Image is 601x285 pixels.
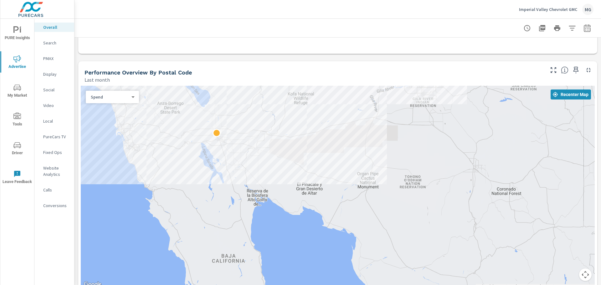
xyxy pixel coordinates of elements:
div: PMAX [34,54,74,63]
span: My Market [2,84,32,99]
p: Video [43,102,69,109]
div: Video [34,101,74,110]
p: Fixed Ops [43,149,69,155]
div: Spend [86,94,134,100]
button: Print Report [551,22,563,34]
h5: Performance Overview By Postal Code [85,69,192,76]
button: Minimize Widget [583,65,593,75]
p: PMAX [43,55,69,62]
p: PureCars TV [43,134,69,140]
button: Select Date Range [581,22,593,34]
p: Imperial Valley Chevrolet GMC [519,7,577,12]
span: Driver [2,141,32,157]
span: Understand performance data by postal code. Individual postal codes can be selected and expanded ... [561,66,568,74]
span: Advertise [2,55,32,70]
p: Conversions [43,202,69,209]
div: Website Analytics [34,163,74,179]
div: nav menu [0,19,34,191]
span: Tools [2,113,32,128]
div: Calls [34,185,74,195]
span: Recenter Map [553,92,588,97]
div: Overall [34,23,74,32]
p: Social [43,87,69,93]
div: Display [34,69,74,79]
span: Save this to your personalized report [571,65,581,75]
button: "Export Report to PDF" [536,22,548,34]
button: Apply Filters [566,22,578,34]
p: Display [43,71,69,77]
p: Spend [91,94,129,100]
div: PureCars TV [34,132,74,141]
button: Map camera controls [579,268,592,281]
p: Local [43,118,69,124]
p: Overall [43,24,69,30]
p: Search [43,40,69,46]
span: PURE Insights [2,26,32,42]
button: Make Fullscreen [548,65,558,75]
div: Search [34,38,74,48]
button: Recenter Map [551,89,591,99]
div: Fixed Ops [34,148,74,157]
div: Social [34,85,74,94]
div: Local [34,116,74,126]
div: MG [582,4,593,15]
p: Website Analytics [43,165,69,177]
p: Last month [85,76,110,84]
div: Conversions [34,201,74,210]
span: Leave Feedback [2,170,32,186]
p: Calls [43,187,69,193]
